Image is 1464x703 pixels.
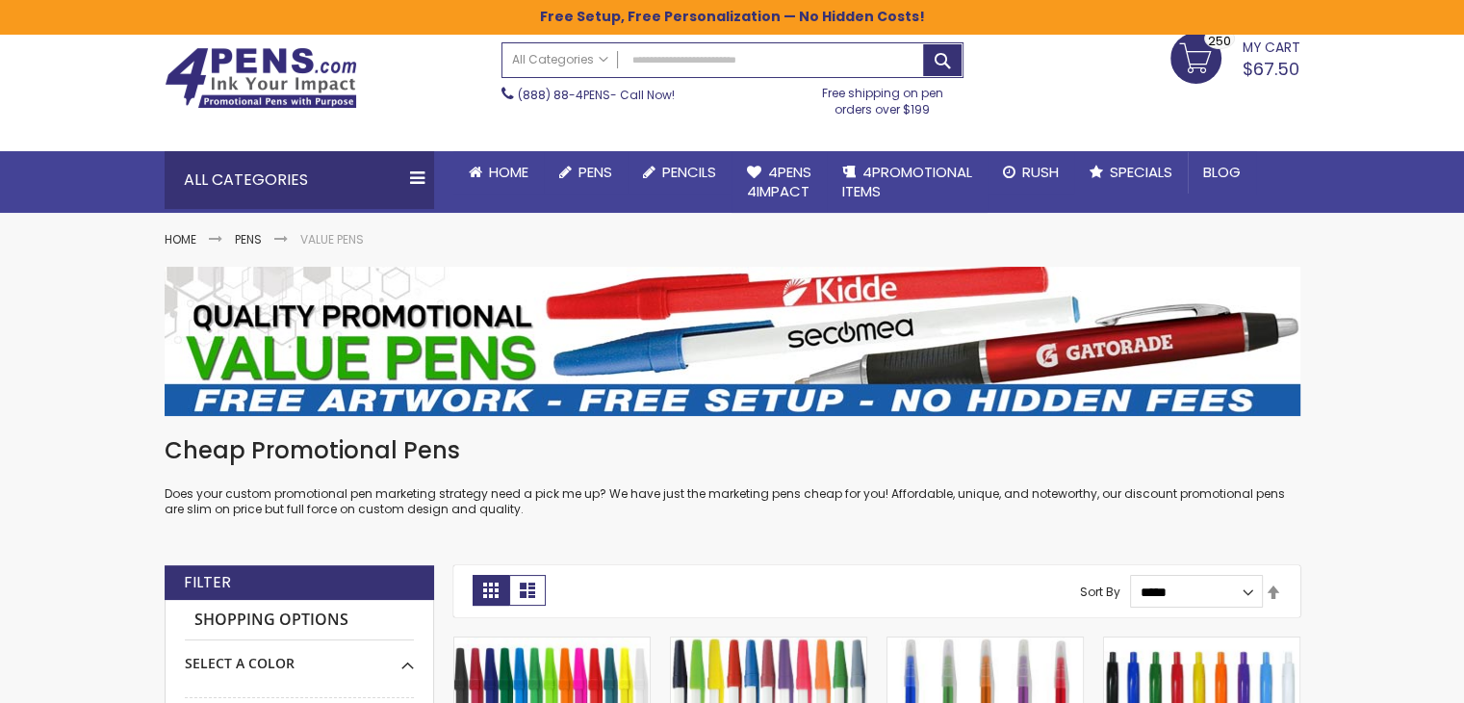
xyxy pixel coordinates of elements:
a: Rush [988,151,1074,194]
a: (888) 88-4PENS [518,87,610,103]
a: Pens [544,151,628,194]
span: Pencils [662,162,716,182]
span: $67.50 [1243,57,1299,81]
span: 250 [1208,32,1231,50]
a: $67.50 250 [1170,33,1300,81]
span: 4Pens 4impact [747,162,811,201]
a: 4Pens4impact [732,151,827,214]
a: Blog [1188,151,1256,194]
a: Custom Cambria Plastic Retractable Ballpoint Pen - Monochromatic Body Color [1104,637,1299,653]
strong: Grid [473,575,509,606]
strong: Value Pens [300,231,364,247]
a: Belfast Translucent Value Stick Pen [887,637,1083,653]
img: 4Pens Custom Pens and Promotional Products [165,47,357,109]
strong: Shopping Options [185,600,414,641]
a: Belfast Value Stick Pen [671,637,866,653]
h1: Cheap Promotional Pens [165,435,1300,466]
span: All Categories [512,52,608,67]
span: Rush [1022,162,1059,182]
div: All Categories [165,151,434,209]
a: Pens [235,231,262,247]
span: Specials [1110,162,1172,182]
a: All Categories [502,43,618,75]
span: Pens [578,162,612,182]
span: Home [489,162,528,182]
img: Value Pens [165,267,1300,416]
a: 4PROMOTIONALITEMS [827,151,988,214]
a: Home [453,151,544,194]
label: Sort By [1080,584,1120,600]
span: Blog [1203,162,1241,182]
span: - Call Now! [518,87,675,103]
div: Does your custom promotional pen marketing strategy need a pick me up? We have just the marketing... [165,435,1300,517]
div: Free shipping on pen orders over $199 [802,78,963,117]
a: Home [165,231,196,247]
a: Pencils [628,151,732,194]
strong: Filter [184,572,231,593]
a: Belfast B Value Stick Pen [454,637,650,653]
span: 4PROMOTIONAL ITEMS [842,162,972,201]
a: Specials [1074,151,1188,194]
div: Select A Color [185,640,414,673]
